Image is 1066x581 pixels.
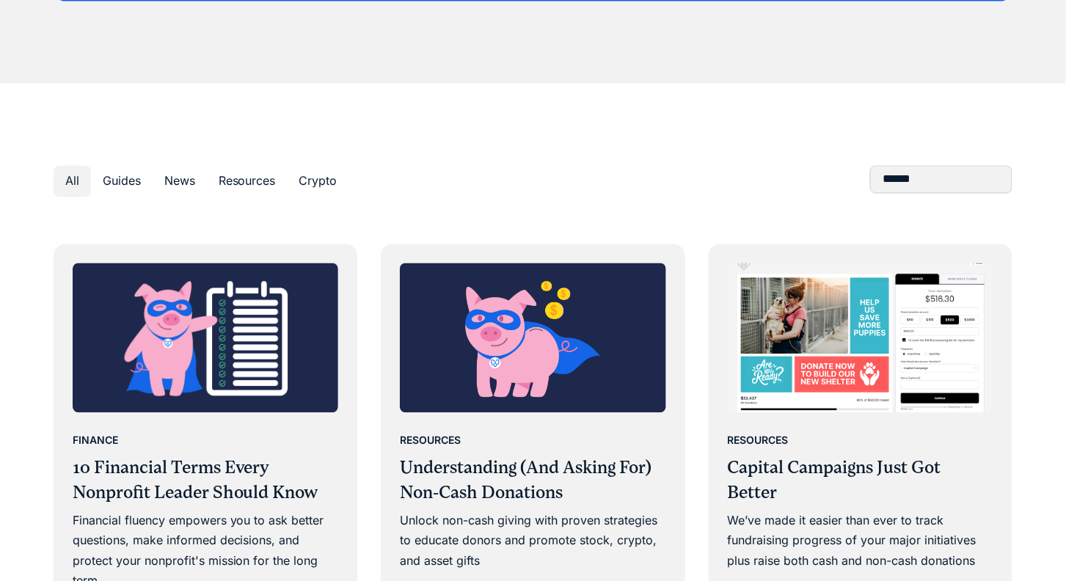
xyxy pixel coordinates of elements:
[73,432,118,450] div: Finance
[103,172,141,191] div: Guides
[728,432,789,450] div: Resources
[73,456,339,505] h3: 10 Financial Terms Every Nonprofit Leader Should Know
[219,172,276,191] div: Resources
[299,172,337,191] div: Crypto
[400,432,461,450] div: Resources
[870,166,1012,194] form: Blog Search
[400,456,666,505] h3: Understanding (And Asking For) Non-Cash Donations
[164,172,195,191] div: News
[728,456,994,505] h3: Capital Campaigns Just Got Better
[400,511,666,571] div: Unlock non-cash giving with proven strategies to educate donors and promote stock, crypto, and as...
[728,511,994,571] div: We’ve made it easier than ever to track fundraising progress of your major initiatives plus raise...
[65,172,79,191] div: All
